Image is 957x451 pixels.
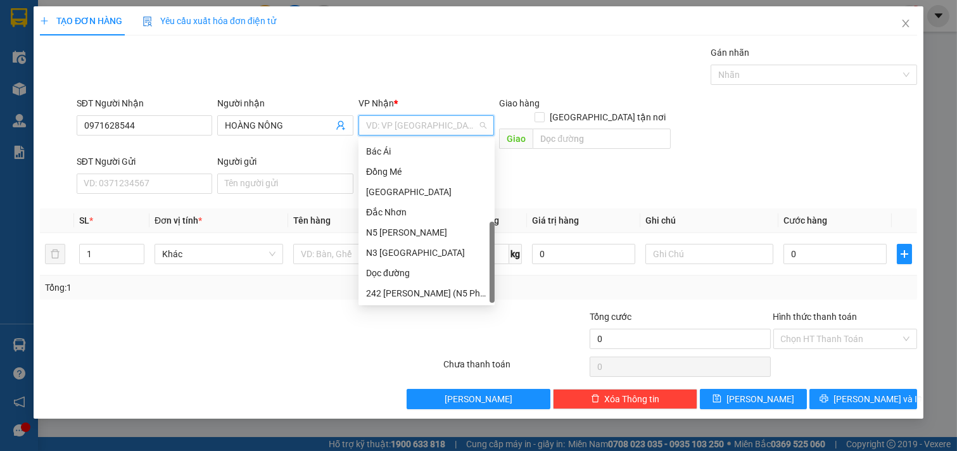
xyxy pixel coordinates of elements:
[358,98,394,108] span: VP Nhận
[40,16,49,25] span: plus
[77,155,213,168] div: SĐT Người Gửi
[45,244,65,264] button: delete
[77,96,213,110] div: SĐT Người Nhận
[499,98,540,108] span: Giao hàng
[106,60,174,76] li: (c) 2017
[591,394,600,404] span: delete
[143,16,276,26] span: Yêu cầu xuất hóa đơn điện tử
[445,392,512,406] span: [PERSON_NAME]
[293,244,422,264] input: VD: Bàn, Ghế
[532,215,579,225] span: Giá trị hàng
[143,16,153,27] img: icon
[40,16,122,26] span: TẠO ĐƠN HÀNG
[809,389,917,409] button: printer[PERSON_NAME] và In
[509,244,522,264] span: kg
[888,6,923,42] button: Close
[773,312,858,322] label: Hình thức thanh toán
[726,392,794,406] span: [PERSON_NAME]
[106,48,174,58] b: [DOMAIN_NAME]
[820,394,828,404] span: printer
[16,82,56,141] b: Xe Đăng Nhân
[553,389,697,409] button: deleteXóa Thông tin
[79,215,89,225] span: SL
[897,249,911,259] span: plus
[713,394,721,404] span: save
[833,392,922,406] span: [PERSON_NAME] và In
[155,215,202,225] span: Đơn vị tính
[711,48,749,58] label: Gán nhãn
[645,244,774,264] input: Ghi Chú
[897,244,912,264] button: plus
[162,245,276,264] span: Khác
[45,281,370,295] div: Tổng: 1
[783,215,827,225] span: Cước hàng
[78,18,125,78] b: Gửi khách hàng
[532,244,635,264] input: 0
[545,110,671,124] span: [GEOGRAPHIC_DATA] tận nơi
[590,312,631,322] span: Tổng cước
[217,96,353,110] div: Người nhận
[442,357,589,379] div: Chưa thanh toán
[640,208,779,233] th: Ghi chú
[533,129,670,149] input: Dọc đường
[137,16,168,46] img: logo.jpg
[499,129,533,149] span: Giao
[605,392,660,406] span: Xóa Thông tin
[901,18,911,29] span: close
[293,215,331,225] span: Tên hàng
[336,120,346,130] span: user-add
[700,389,808,409] button: save[PERSON_NAME]
[407,389,551,409] button: [PERSON_NAME]
[217,155,353,168] div: Người gửi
